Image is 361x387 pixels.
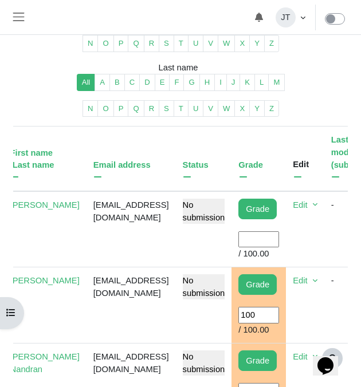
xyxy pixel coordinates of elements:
[214,74,227,91] a: I
[238,199,277,219] a: Grade
[83,100,98,117] a: N
[293,350,317,363] a: Edit
[144,100,159,117] a: R
[169,74,184,91] a: F
[87,191,176,267] td: [EMAIL_ADDRESS][DOMAIN_NAME]
[313,341,350,376] iframe: chat widget
[77,74,96,91] a: All
[276,7,296,27] span: JT
[249,100,265,117] a: Y
[97,35,113,52] a: O
[238,274,277,295] a: Grade
[226,74,241,91] a: J
[268,74,285,91] a: M
[254,13,264,22] i: Toggle notifications menu
[238,350,277,371] a: Grade
[159,61,198,74] span: Last name
[286,127,324,191] th: Edit
[10,276,80,285] a: [PERSON_NAME]
[128,100,144,117] a: Q
[183,160,225,171] a: Status
[249,35,265,52] a: Y
[203,35,218,52] a: V
[183,350,225,376] div: No submission
[139,74,155,91] a: D
[199,74,215,91] a: H
[203,100,218,117] a: V
[264,100,279,117] a: Z
[124,74,140,91] a: C
[93,160,169,171] a: Email address
[231,267,286,343] td: / 100.00
[183,173,197,182] a: Hide Status
[293,274,317,287] a: Edit
[93,173,107,182] a: Hide Email address
[183,274,225,299] div: No submission
[240,74,255,91] a: K
[113,35,129,52] a: P
[293,173,307,182] a: Hide Edit
[238,173,252,182] a: Hide Grade
[234,35,250,52] a: X
[10,352,80,374] a: [PERSON_NAME] Nandran
[155,74,170,91] a: E
[218,35,235,52] a: W
[264,35,279,52] a: Z
[174,35,189,52] a: T
[183,199,225,224] div: No submission
[97,100,113,117] a: O
[188,100,203,117] a: U
[238,160,279,171] a: Grade
[174,100,189,117] a: T
[83,35,98,52] a: N
[293,199,317,211] a: Edit
[188,35,203,52] a: U
[95,74,110,91] a: A
[10,173,24,182] a: Hide Full name
[183,74,199,91] a: G
[10,148,80,159] a: First name
[113,100,129,117] a: P
[87,267,176,343] td: [EMAIL_ADDRESS][DOMAIN_NAME]
[234,100,250,117] a: X
[159,35,174,52] a: S
[144,35,159,52] a: R
[331,173,345,182] a: Hide Last modified (submission)
[254,74,269,91] a: L
[231,191,286,267] td: / 100.00
[10,200,80,210] a: [PERSON_NAME]
[109,74,125,91] a: B
[159,100,174,117] a: S
[3,127,87,191] th: /
[218,100,235,117] a: W
[10,160,80,171] a: Last name
[128,35,144,52] a: Q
